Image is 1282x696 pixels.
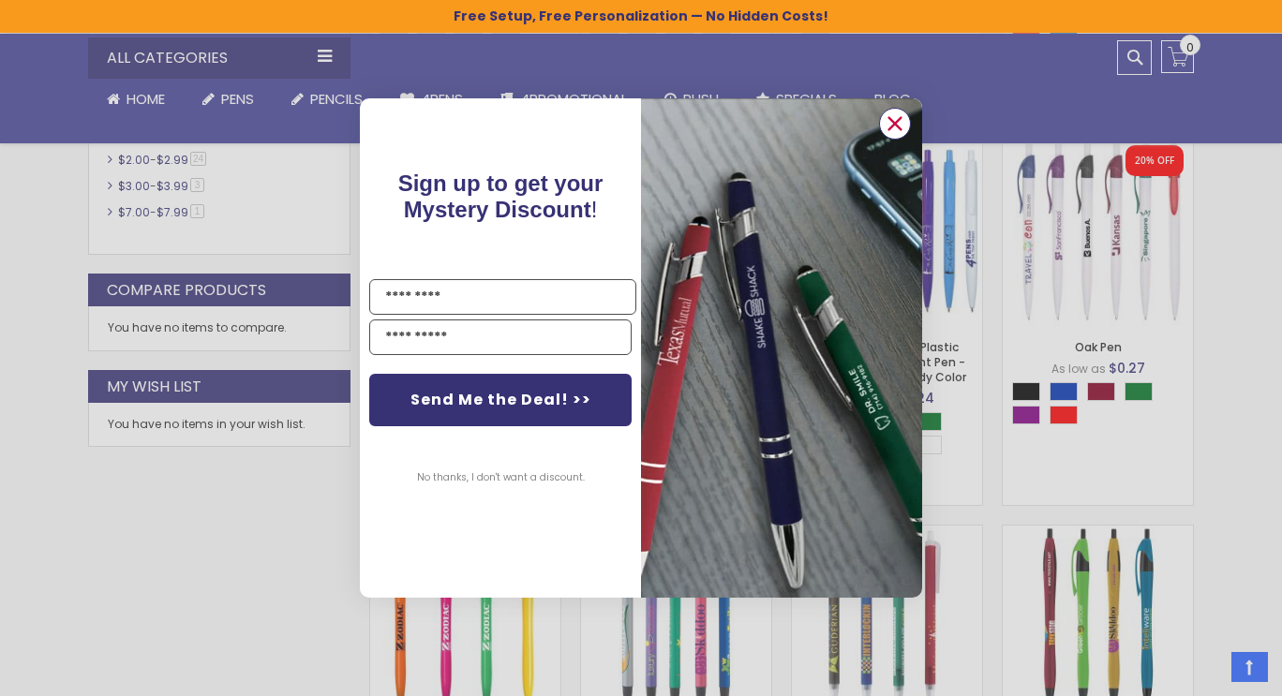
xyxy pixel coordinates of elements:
[398,170,604,222] span: !
[408,454,594,501] button: No thanks, I don't want a discount.
[398,170,604,222] span: Sign up to get your Mystery Discount
[641,98,922,598] img: pop-up-image
[879,108,911,140] button: Close dialog
[369,374,632,426] button: Send Me the Deal! >>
